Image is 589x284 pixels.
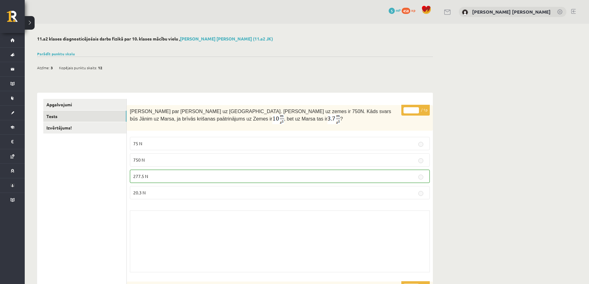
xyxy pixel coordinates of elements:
h2: 11.a2 klases diagnosticējošais darbs fizikā par 10. klases mācību vielu , [37,36,433,41]
span: xp [411,8,415,13]
a: Izvērtējums! [43,122,126,134]
span: 3 [51,63,53,72]
a: Tests [43,111,126,122]
span: 750 N [133,157,145,163]
span: 12 [98,63,102,72]
a: 5 mP [389,8,401,13]
img: 08vSRku2WXBLJ+O380AoYWZvpK9e9tPrMn+kPaSIiCOB4gXYAAAAASUVORK5CYII= [272,114,284,124]
a: 458 xp [402,8,418,13]
img: Juris Eduards Pleikšnis [462,9,468,15]
span: 5 [389,8,395,14]
span: mP [396,8,401,13]
p: / 1p [401,105,430,116]
input: 20.3 N [418,191,423,196]
input: 750 N [418,158,423,163]
a: [PERSON_NAME] [PERSON_NAME] [472,9,551,15]
span: [PERSON_NAME] par [PERSON_NAME] uz [GEOGRAPHIC_DATA]. [PERSON_NAME] uz zemes ir 750N. Kāds svars ... [130,109,391,121]
span: 277.5 N [133,173,148,179]
a: Rīgas 1. Tālmācības vidusskola [7,11,25,26]
a: Parādīt punktu skalu [37,51,75,56]
span: Atzīme: [37,63,50,72]
span: 458 [402,8,410,14]
span: ? [340,116,343,121]
input: 277.5 N [418,175,423,180]
input: 75 N [418,142,423,147]
a: Apgalvojumi [43,99,126,110]
span: 20.3 N [133,190,146,195]
img: +R5G62LbWrN+XQ4bJ4M3h2e0doMbIqCFUth4YXCjFboQOu5GEk5SUWzAooHoL0NRyZTKmzLGtgFzgV9zeBBFsKnMdAUAatNDq... [327,114,340,124]
span: 75 N [133,141,142,146]
span: Kopējais punktu skaits: [59,63,97,72]
span: , bet uz Marsa tas ir [284,116,328,121]
a: [PERSON_NAME] [PERSON_NAME] (11.a2 JK) [180,36,273,41]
